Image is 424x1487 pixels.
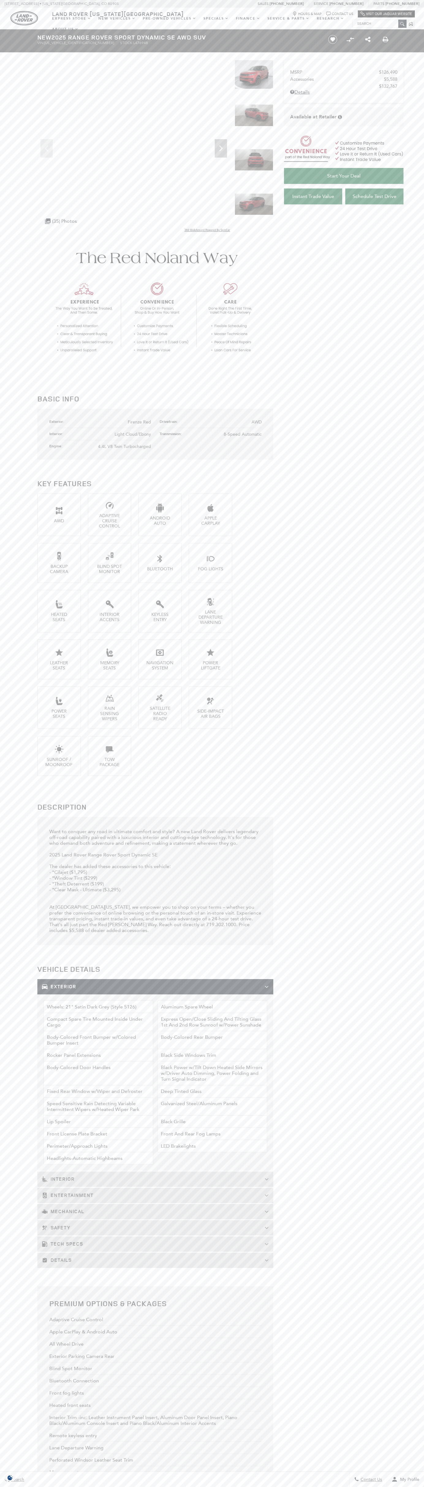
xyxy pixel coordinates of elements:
strong: New [37,33,51,41]
div: Fog Lights [196,566,225,572]
div: Drivetrain: [160,419,181,424]
div: Bluetooth Connection [49,1375,262,1387]
span: Land Rover [US_STATE][GEOGRAPHIC_DATA] [52,10,184,17]
button: Compare vehicle [346,35,355,44]
div: Power Liftgate [196,660,225,671]
li: Headlights-Automatic Highbeams [44,1152,153,1165]
span: L476948 [133,41,148,45]
nav: Main Navigation [48,13,352,35]
h3: Entertainment [42,1192,265,1198]
div: All Wheel Drive [49,1338,262,1350]
a: land-rover [10,11,38,25]
div: Bluetooth [146,566,174,572]
h3: Interior [42,1176,265,1182]
div: Lane Departure Warning [196,609,225,625]
div: Exterior Parking Camera Rear [49,1350,262,1362]
a: Start Your Deal [284,168,403,184]
img: New 2025 Firenze Red Land Rover Dynamic SE image 4 [235,193,273,215]
a: [STREET_ADDRESS] • [US_STATE][GEOGRAPHIC_DATA], CO 80905 [5,2,119,6]
li: Fixed Rear Window w/Wiper and Defroster [44,1085,153,1098]
span: Schedule Test Drive [353,193,396,199]
li: Aluminum Spare Wheel [157,1001,267,1013]
li: Rocker Panel Extensions [44,1049,153,1061]
li: Front License Plate Bracket [44,1128,153,1140]
span: 8-Speed Automatic [224,432,262,437]
li: Black Power w/Tilt Down Heated Side Mirrors w/Driver Auto Dimming, Power Folding and Turn Signal ... [157,1061,267,1085]
img: New 2025 Firenze Red Land Rover Dynamic SE image 2 [235,104,273,126]
h3: Mechanical [42,1209,265,1215]
iframe: Interactive Walkaround/Photo gallery of the vehicle/product [37,60,230,232]
li: Body-Colored Door Handles [44,1061,153,1085]
div: Memory Seats [95,660,124,671]
h2: Basic Info [37,393,273,404]
span: 4.4L V8 Twin Turbocharged [98,444,151,449]
a: Visit Our Jaguar Website [361,12,412,16]
li: Black Grille [157,1116,267,1128]
span: Stock: [120,41,133,45]
a: Land Rover [US_STATE][GEOGRAPHIC_DATA] [48,10,187,17]
span: Sales [258,2,269,6]
div: Vehicle is in stock and ready for immediate delivery. Due to demand, availability is subject to c... [338,115,342,119]
div: Remote keyless entry [49,1429,262,1442]
span: MSRP [290,69,379,75]
div: Front fog lights [49,1387,262,1399]
a: Finance [232,13,264,24]
span: VIN: [37,41,44,45]
div: Exterior: [49,419,67,424]
div: Side-Impact Air Bags [196,709,225,719]
a: New Vehicles [95,13,139,24]
li: Perimeter/Approach Lights [44,1140,153,1152]
div: Blind Spot Monitor [95,564,124,574]
h3: Safety [42,1225,265,1231]
div: Want to conquer any road in ultimate comfort and style? A new Land Rover delivers legendary off-r... [49,829,262,933]
span: AWD [252,419,262,425]
span: Accessories [290,76,384,82]
h3: Tech Specs [42,1241,265,1247]
a: Print this New 2025 Range Rover Sport Dynamic SE AWD SUV [383,36,388,43]
div: Rain Sensing Wipers [95,706,124,721]
span: Light Cloud/Ebony [115,432,151,437]
a: About Us [48,24,82,35]
img: Opt-Out Icon [3,1474,17,1481]
input: Search [353,20,406,27]
a: Details [290,89,397,95]
div: Transmission: [160,431,185,436]
a: [PHONE_NUMBER] [385,1,419,6]
div: Adaptive Cruise Control [49,1314,262,1326]
div: Power Seats [45,709,73,719]
h2: Vehicle Details [37,963,273,975]
li: Wheels: 21" Satin Dark Grey (Style 5126) [44,1001,153,1013]
a: Research [313,13,348,24]
a: Contact Us [326,12,353,16]
h3: Details [42,1257,265,1263]
div: Tow Package [95,757,124,767]
li: Speed Sensitive Rain Detecting Variable Intermittent Wipers w/Heated Wiper Park [44,1098,153,1116]
button: Open user profile menu [387,1472,424,1487]
li: Galvanized Steel/Aluminum Panels [157,1098,267,1116]
img: Land Rover [10,11,38,25]
div: AWD [45,518,73,524]
a: Accessories $5,588 [290,76,397,82]
h3: Exterior [42,984,265,990]
iframe: YouTube video player [284,207,403,304]
div: Interior Accents [95,612,124,622]
li: Body-Colored Front Bumper w/Colored Bumper Insert [44,1031,153,1049]
h2: Premium Options & Packages [49,1298,262,1309]
h2: Key Features [37,478,273,489]
span: Available at Retailer [290,114,336,120]
div: Apple CarPlay & Android Auto [49,1326,262,1338]
h2: Description [37,801,273,812]
img: New 2025 Firenze Red Land Rover Dynamic SE image 3 [235,149,273,171]
div: Interior Trim -inc: Leather Instrument Panel Insert, Aluminum Door Panel Insert, Piano Black/Alum... [49,1411,262,1429]
li: Express Open/Close Sliding And Tilting Glass 1st And 2nd Row Sunroof w/Power Sunshade [157,1013,267,1031]
a: MSRP $126,490 [290,69,397,75]
div: (35) Photos [42,215,80,227]
div: Heated front seats [49,1399,262,1411]
li: Front And Rear Fog Lamps [157,1128,267,1140]
div: Lane Departure Warning [49,1442,262,1454]
div: Keyless Entry [146,612,174,622]
li: Compact Spare Tire Mounted Inside Under Cargo [44,1013,153,1031]
div: Adaptive Cruise Control [95,513,124,529]
span: $5,588 [384,76,397,82]
a: 360 WalkAround Powered By SpinCar [184,229,230,232]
